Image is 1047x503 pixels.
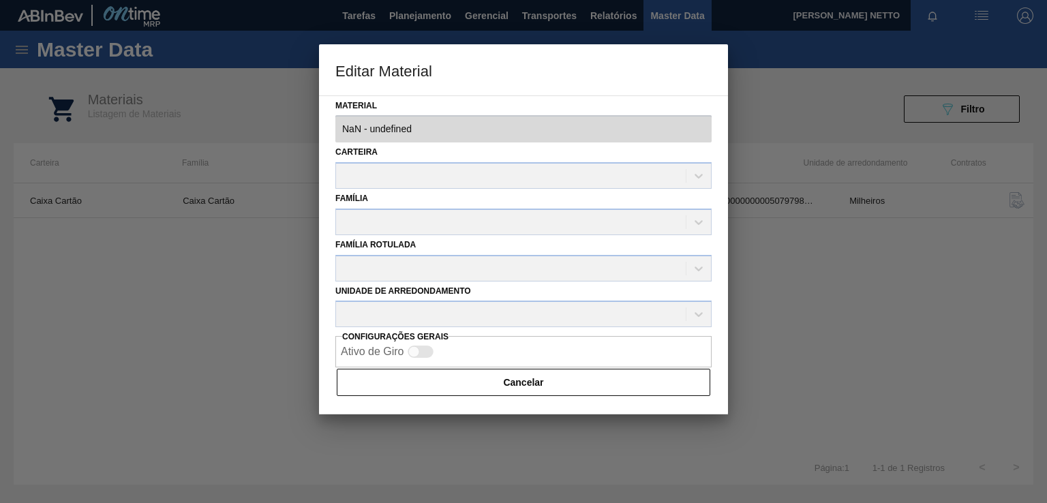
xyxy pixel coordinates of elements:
label: Ativo de Giro [341,346,404,357]
label: Unidade de arredondamento [335,286,471,296]
button: Cancelar [337,369,710,396]
label: Material [335,96,712,116]
h3: Editar Material [319,44,728,96]
label: Família [335,194,368,203]
label: Família Rotulada [335,240,416,249]
label: Configurações Gerais [342,332,449,341]
label: Carteira [335,147,378,157]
